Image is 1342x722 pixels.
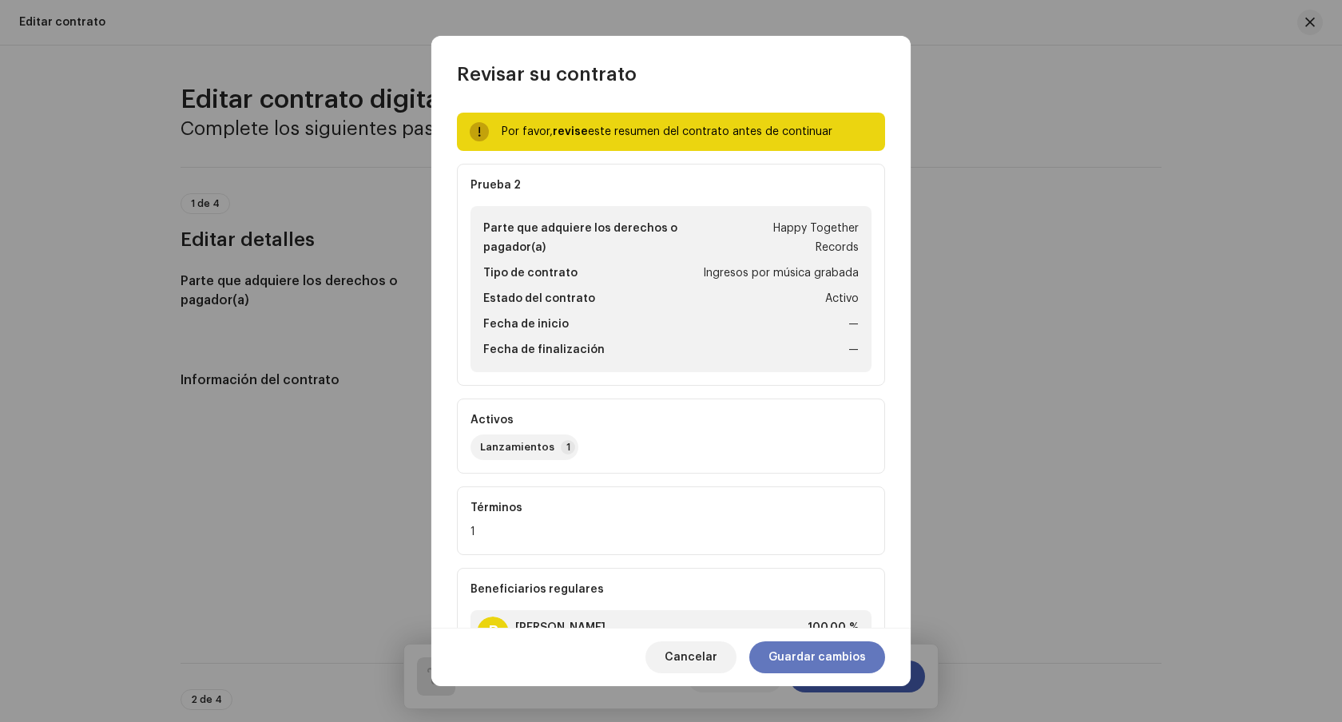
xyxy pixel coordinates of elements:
div: Prueba 2 [470,177,872,193]
div: Happy Together Records [734,219,859,257]
div: Términos [470,500,872,516]
div: B [477,617,509,649]
span: Guardar cambios [768,641,866,673]
p-badge: 1 [561,440,575,454]
strong: revise [553,126,588,137]
div: Por favor, este resumen del contrato antes de continuar [502,122,872,141]
div: Estado del contrato [483,289,595,308]
button: Cancelar [645,641,737,673]
div: — [848,315,859,334]
div: Ingresos por música grabada [703,264,859,283]
div: Parte que adquiere los derechos o pagador(a) [483,219,728,257]
span: 100,00 % [808,621,859,634]
div: Activo [825,289,859,308]
span: Cancelar [665,641,717,673]
span: Revisar su contrato [457,61,637,87]
div: — [848,340,859,359]
div: Tipo de contrato [483,264,578,283]
div: Beneficiarios regulares [470,581,872,597]
div: Activos [470,412,872,428]
button: Guardar cambios [749,641,885,673]
div: Lanzamientos [480,441,554,454]
div: Fecha de finalización [483,340,605,359]
div: Fecha de inicio [483,315,569,334]
span: [PERSON_NAME] [515,621,605,634]
div: 1 [470,522,872,541]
